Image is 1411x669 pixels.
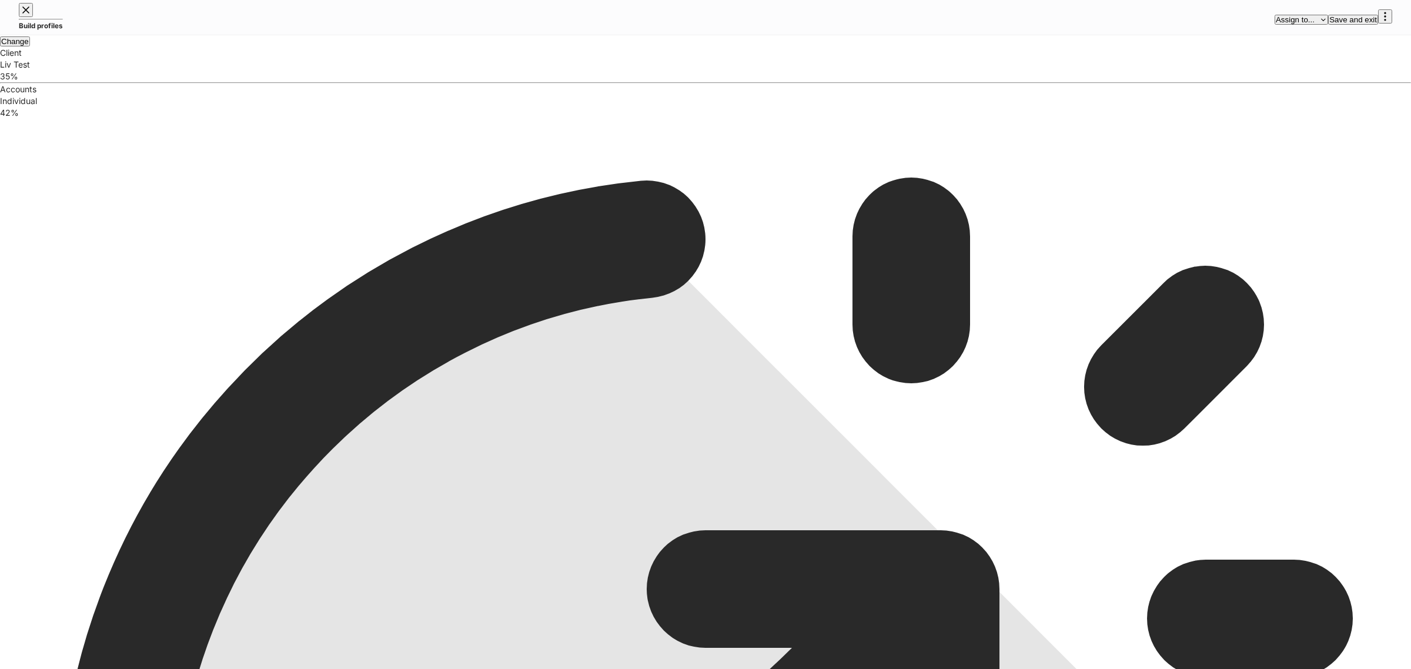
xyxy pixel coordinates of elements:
div: Save and exit [1329,16,1377,24]
div: Change [1,38,29,45]
button: Save and exit [1328,15,1378,25]
h5: Build profiles [19,20,63,32]
div: Assign to... [1276,16,1327,24]
button: Assign to... [1275,15,1328,25]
